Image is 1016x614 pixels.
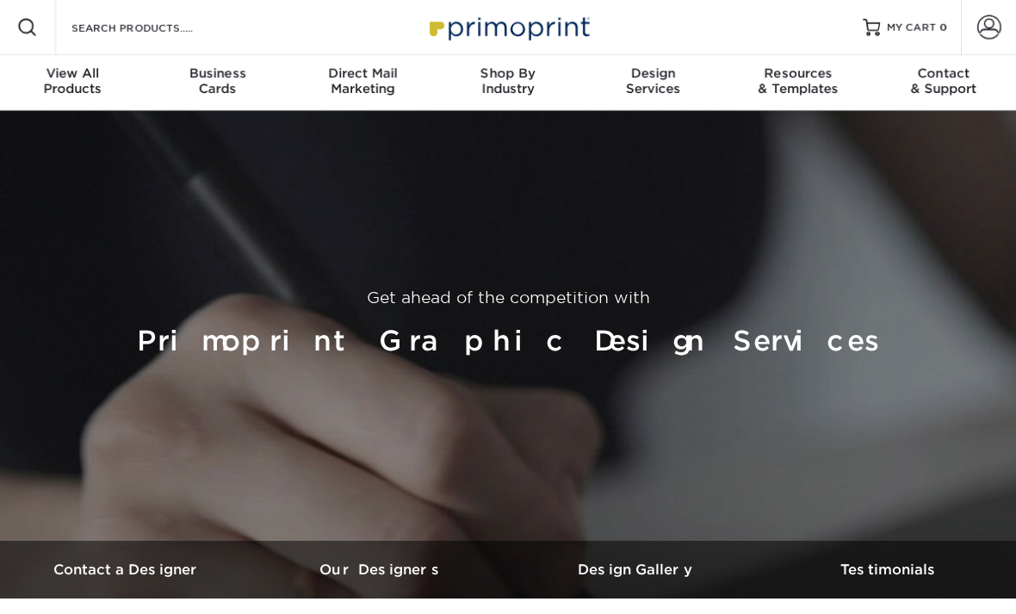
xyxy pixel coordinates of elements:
[580,65,726,96] div: Services
[290,65,436,81] span: Direct Mail
[254,541,508,598] a: Our Designers
[726,55,871,110] a: Resources& Templates
[254,561,508,578] h3: Our Designers
[436,65,581,81] span: Shop By
[422,9,594,46] img: Primoprint
[762,541,1016,598] a: Testimonials
[870,65,1016,81] span: Contact
[290,55,436,110] a: Direct MailMarketing
[436,65,581,96] div: Industry
[887,21,936,35] span: MY CART
[870,65,1016,96] div: & Support
[939,22,947,34] span: 0
[870,55,1016,110] a: Contact& Support
[726,65,871,81] span: Resources
[762,561,1016,578] h3: Testimonials
[580,65,726,81] span: Design
[436,55,581,110] a: Shop ByIndustry
[508,561,762,578] h3: Design Gallery
[146,55,291,110] a: BusinessCards
[7,286,1009,310] p: Get ahead of the competition with
[580,55,726,110] a: DesignServices
[146,65,291,96] div: Cards
[146,65,291,81] span: Business
[70,17,238,38] input: SEARCH PRODUCTS.....
[726,65,871,96] div: & Templates
[290,65,436,96] div: Marketing
[508,541,762,598] a: Design Gallery
[7,317,1009,365] h1: Primoprint Graphic Design Services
